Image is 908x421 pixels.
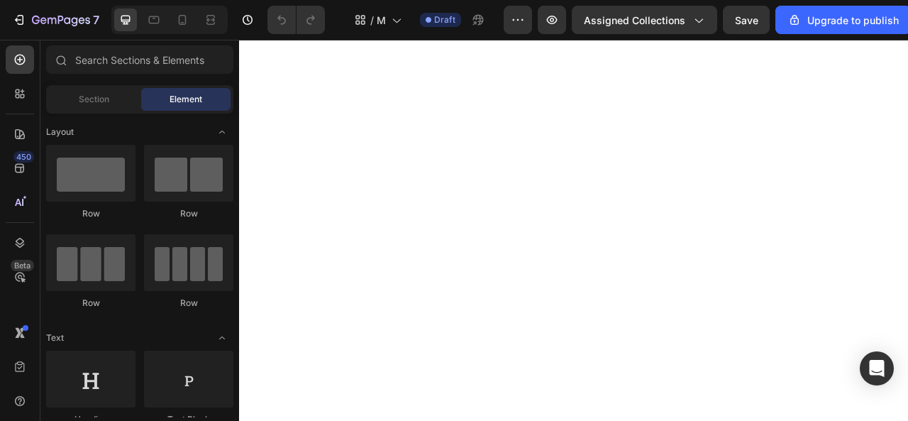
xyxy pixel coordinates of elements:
[170,93,202,106] span: Element
[13,151,34,163] div: 450
[46,126,74,138] span: Layout
[46,297,135,310] div: Row
[723,6,770,34] button: Save
[11,260,34,271] div: Beta
[735,14,758,26] span: Save
[370,13,374,28] span: /
[860,351,894,386] div: Open Intercom Messenger
[144,297,233,310] div: Row
[144,207,233,220] div: Row
[377,13,386,28] span: MEN 2
[434,13,455,26] span: Draft
[46,45,233,74] input: Search Sections & Elements
[572,6,717,34] button: Assigned Collections
[239,40,908,421] iframe: Design area
[46,332,64,344] span: Text
[46,207,135,220] div: Row
[787,13,899,28] div: Upgrade to publish
[211,327,233,349] span: Toggle open
[584,13,685,28] span: Assigned Collections
[6,6,106,34] button: 7
[267,6,325,34] div: Undo/Redo
[93,11,99,28] p: 7
[79,93,109,106] span: Section
[211,121,233,143] span: Toggle open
